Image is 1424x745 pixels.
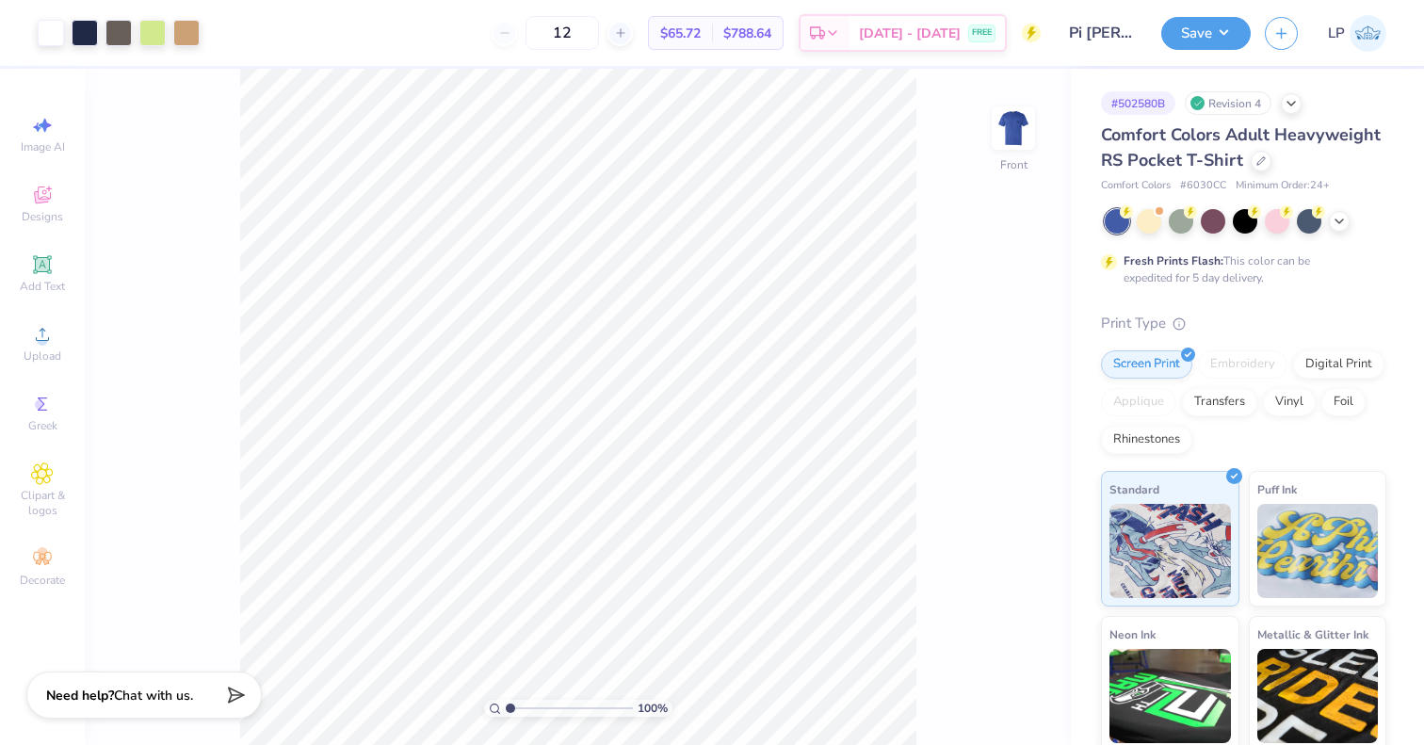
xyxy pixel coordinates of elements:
[1101,388,1176,416] div: Applique
[1236,178,1330,194] span: Minimum Order: 24 +
[1257,504,1379,598] img: Puff Ink
[1055,14,1147,52] input: Untitled Design
[972,26,992,40] span: FREE
[1124,253,1223,268] strong: Fresh Prints Flash:
[995,109,1032,147] img: Front
[1321,388,1366,416] div: Foil
[22,209,63,224] span: Designs
[1000,156,1028,173] div: Front
[638,700,668,717] span: 100 %
[1101,178,1171,194] span: Comfort Colors
[1101,91,1175,115] div: # 502580B
[46,687,114,705] strong: Need help?
[1109,504,1231,598] img: Standard
[1350,15,1386,52] img: Libbie Payne
[28,418,57,433] span: Greek
[1101,313,1386,334] div: Print Type
[1182,388,1257,416] div: Transfers
[526,16,599,50] input: – –
[1109,649,1231,743] img: Neon Ink
[1257,624,1368,644] span: Metallic & Glitter Ink
[1124,252,1355,286] div: This color can be expedited for 5 day delivery.
[1109,479,1159,499] span: Standard
[859,24,961,43] span: [DATE] - [DATE]
[1185,91,1271,115] div: Revision 4
[1161,17,1251,50] button: Save
[1101,426,1192,454] div: Rhinestones
[20,573,65,588] span: Decorate
[1257,479,1297,499] span: Puff Ink
[21,139,65,154] span: Image AI
[1328,23,1345,44] span: LP
[20,279,65,294] span: Add Text
[660,24,701,43] span: $65.72
[1198,350,1287,379] div: Embroidery
[24,348,61,364] span: Upload
[9,488,75,518] span: Clipart & logos
[1101,123,1381,171] span: Comfort Colors Adult Heavyweight RS Pocket T-Shirt
[1263,388,1316,416] div: Vinyl
[1328,15,1386,52] a: LP
[723,24,771,43] span: $788.64
[1293,350,1384,379] div: Digital Print
[1257,649,1379,743] img: Metallic & Glitter Ink
[1101,350,1192,379] div: Screen Print
[1180,178,1226,194] span: # 6030CC
[1109,624,1156,644] span: Neon Ink
[114,687,193,705] span: Chat with us.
